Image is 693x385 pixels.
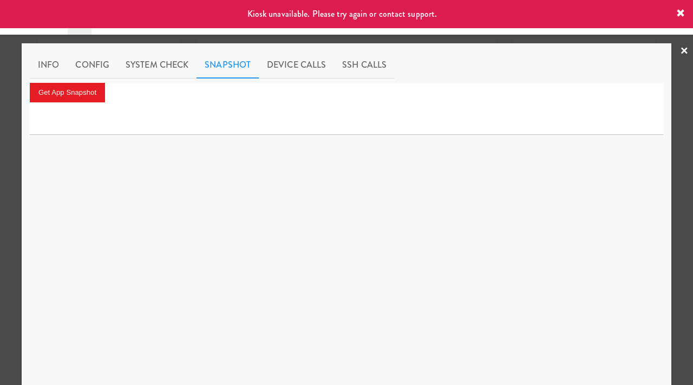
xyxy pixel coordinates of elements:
span: Kiosk unavailable. Please try again or contact support. [247,8,437,20]
a: Info [30,51,67,79]
a: SSH Calls [334,51,395,79]
a: System Check [117,51,197,79]
button: Get App Snapshot [30,83,105,102]
a: × [680,35,689,68]
a: Device Calls [259,51,334,79]
a: Config [67,51,117,79]
a: Snapshot [197,51,259,79]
